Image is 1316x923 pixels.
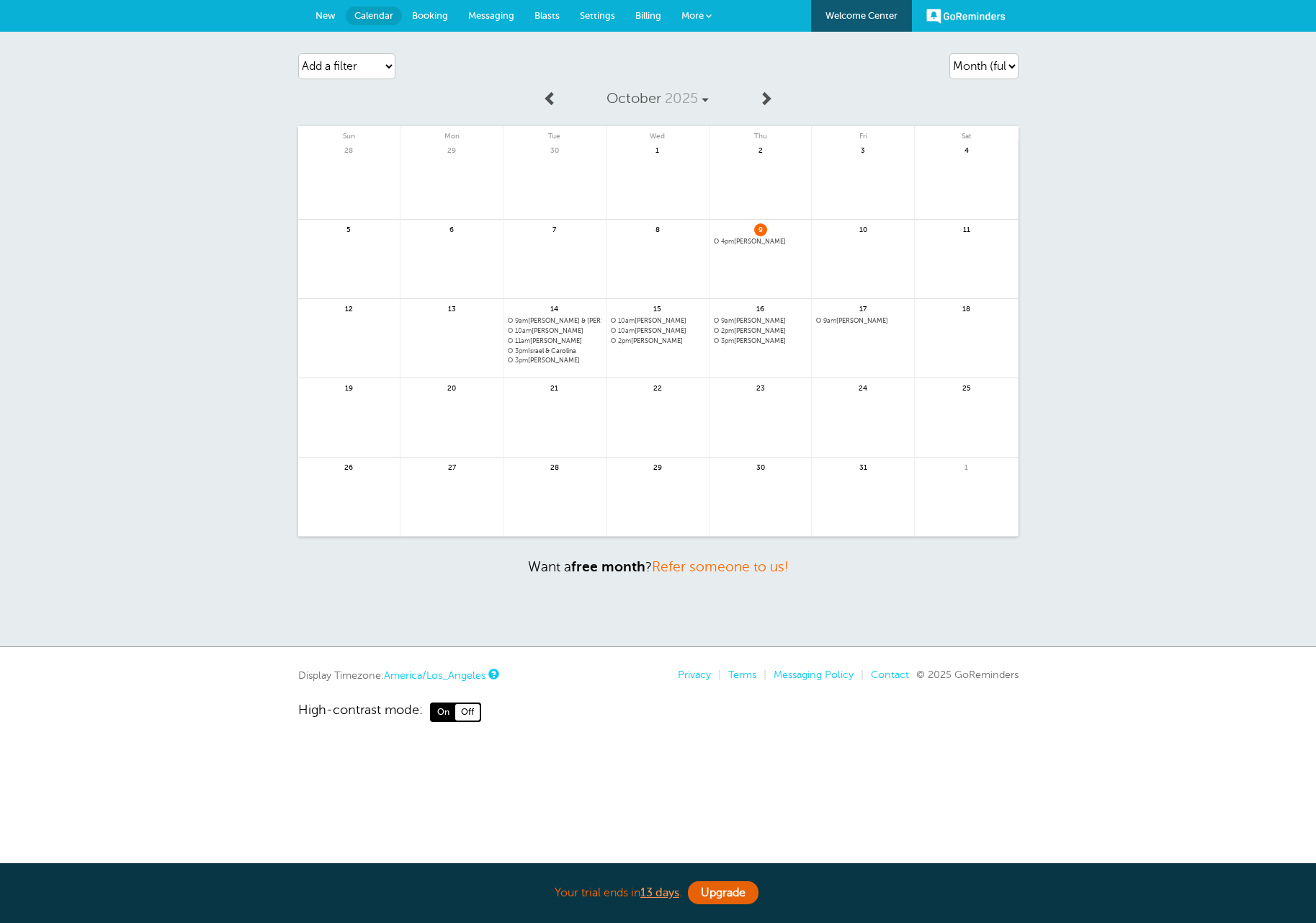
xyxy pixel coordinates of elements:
div: Your trial ends in . [298,878,1019,909]
span: 13 [445,303,458,313]
a: Privacy [678,669,711,680]
span: 29 [445,144,458,155]
a: 3pmIsrael & Carolina [508,347,601,355]
span: 26 [342,461,355,472]
span: 5 [342,223,355,234]
span: On [431,704,455,720]
span: 9am [721,317,734,324]
span: Kyle [508,357,601,365]
p: Want a ? [298,558,1019,575]
span: Fri [812,126,914,141]
a: 9am[PERSON_NAME] [714,317,807,325]
span: Calendar [354,10,393,21]
a: 10am[PERSON_NAME] [508,327,601,335]
span: 1 [960,461,973,472]
span: Wed [606,126,709,141]
span: Rafael [508,327,601,335]
span: 29 [651,461,664,472]
span: 6 [445,223,458,234]
span: 28 [342,144,355,155]
span: 4 [960,144,973,155]
a: 2pm[PERSON_NAME] [714,327,807,335]
span: 21 [548,382,561,393]
span: Blasts [534,10,560,21]
a: 11am[PERSON_NAME] [508,337,601,345]
a: Refer someone to us! [652,559,789,574]
span: 2 [754,144,767,155]
span: 27 [445,461,458,472]
span: Thu [710,126,812,141]
span: 22 [651,382,664,393]
span: 28 [548,461,561,472]
span: 9am [515,317,528,324]
span: Settings [580,10,615,21]
a: America/Los_Angeles [384,669,485,681]
span: October [606,90,661,107]
span: Donna [714,327,807,335]
span: 14 [548,303,561,313]
span: Sandra [611,337,704,345]
a: 10am[PERSON_NAME] [611,327,704,335]
a: Calendar [346,6,402,25]
a: This is the timezone being used to display dates and times to you on this device. Click the timez... [488,669,497,679]
span: High-contrast mode: [298,703,423,721]
li: | [711,669,721,681]
span: Mon [400,126,503,141]
span: Lloyd [508,337,601,345]
span: 11am [515,337,530,344]
a: 3pm[PERSON_NAME] [714,337,807,345]
a: Upgrade [688,881,758,904]
span: 10am [618,317,635,324]
span: 1 [651,144,664,155]
span: Off [455,704,480,720]
span: 4pm [721,238,734,245]
a: High-contrast mode: On Off [298,703,1019,721]
span: 7 [548,223,561,234]
span: 20 [445,382,458,393]
span: Gregg [611,327,704,335]
span: 2pm [721,327,734,334]
span: 30 [548,144,561,155]
span: New [315,10,336,21]
a: 9am[PERSON_NAME] & [PERSON_NAME] [508,317,601,325]
span: Booking [412,10,448,21]
span: © 2025 GoReminders [916,669,1019,680]
li: | [854,669,864,681]
span: 3pm [515,347,528,355]
span: 12 [342,303,355,313]
span: Jose [611,317,704,325]
a: Contact [871,669,909,680]
iframe: Resource center [1258,865,1302,909]
a: Messaging Policy [774,669,854,680]
span: 3pm [721,337,734,344]
span: 9 [754,223,767,234]
span: 15 [651,303,664,313]
a: 4pm[PERSON_NAME] [714,238,807,246]
span: 9am [823,317,836,324]
span: Sat [915,126,1018,141]
span: 31 [856,461,869,472]
span: Lars Welch [714,238,807,246]
span: Israel &amp; Carolina [508,347,601,355]
span: Messaging [468,10,514,21]
span: 2025 [665,90,698,107]
span: Guillermo [714,337,807,345]
a: 10am[PERSON_NAME] [611,317,704,325]
span: 16 [754,303,767,313]
span: 23 [754,382,767,393]
span: 10am [618,327,635,334]
span: Billing [635,10,661,21]
span: Ricardo &amp; Maria [508,317,601,325]
span: 10am [515,327,532,334]
span: More [681,10,704,21]
span: Steve Bickford [816,317,910,325]
a: 13 days [640,886,679,899]
span: 24 [856,382,869,393]
span: 2pm [618,337,631,344]
span: Guillermo [714,317,807,325]
a: October 2025 [565,83,751,115]
a: 9am[PERSON_NAME] [816,317,910,325]
span: Tue [503,126,606,141]
span: 19 [342,382,355,393]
